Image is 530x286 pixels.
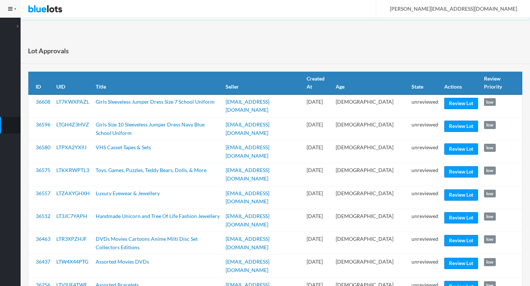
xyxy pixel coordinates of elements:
a: 36463 [36,236,50,242]
td: [DEMOGRAPHIC_DATA] [333,163,409,186]
a: LT7KWXPAZL [56,99,89,105]
td: [DATE] [304,94,332,118]
a: Review Lot [444,166,478,178]
td: [DATE] [304,209,332,232]
td: unreviewed [409,255,441,278]
span: low [484,144,496,152]
a: LTKKRWPTL3 [56,167,89,173]
th: State [409,72,441,94]
td: unreviewed [409,140,441,163]
a: DVDs Movies Cartoons Anime Milti Disc Set Collectors Editions [96,236,198,250]
span: low [484,212,496,221]
td: [DEMOGRAPHIC_DATA] [333,209,409,232]
span: low [484,98,496,106]
td: [DATE] [304,140,332,163]
th: UID [53,72,93,94]
a: Review Lot [444,258,478,269]
span: low [484,167,496,175]
a: LTZAXYGHXH [56,190,90,196]
td: [DEMOGRAPHIC_DATA] [333,140,409,163]
td: unreviewed [409,118,441,140]
a: LTGH4Z3HVZ [56,121,89,128]
a: 36596 [36,121,50,128]
span: [PERSON_NAME][EMAIL_ADDRESS][DOMAIN_NAME] [382,6,517,12]
a: Review Lot [444,235,478,246]
th: Review Priority [481,72,522,94]
a: [EMAIL_ADDRESS][DOMAIN_NAME] [226,144,269,159]
a: Luxury Eyewear & Jewellery [96,190,160,196]
td: [DEMOGRAPHIC_DATA] [333,186,409,209]
a: [EMAIL_ADDRESS][DOMAIN_NAME] [226,99,269,113]
a: [EMAIL_ADDRESS][DOMAIN_NAME] [226,167,269,182]
th: ID [28,72,53,94]
a: [EMAIL_ADDRESS][DOMAIN_NAME] [226,236,269,250]
a: Review Lot [444,121,478,132]
a: Assorted Movies DVDs [96,258,149,265]
a: VHS Casset Tapes & Sets [96,144,151,150]
td: [DEMOGRAPHIC_DATA] [333,255,409,278]
td: [DATE] [304,163,332,186]
td: unreviewed [409,163,441,186]
a: LTPXA2YX9J [56,144,86,150]
a: Toys, Games, Puzzles, Teddy Bears, Dolls, & More [96,167,206,173]
a: Girls Size 10 Sleeveless Jumper Dress Navy Blue School Uniform [96,121,205,136]
a: LT3JC7YAPH [56,213,87,219]
td: [DEMOGRAPHIC_DATA] [333,118,409,140]
th: Actions [441,72,481,94]
td: unreviewed [409,186,441,209]
a: Handmade Unicorn and Tree Of Life Fashion Jewellery [96,213,220,219]
a: Review Lot [444,212,478,224]
a: 36575 [36,167,50,173]
a: Girls Sleeveless Jumper Dress Size 7 School Uniform [96,99,215,105]
span: low [484,235,496,243]
th: Seller [223,72,304,94]
a: 36580 [36,144,50,150]
td: unreviewed [409,94,441,118]
th: Age [333,72,409,94]
span: low [484,190,496,198]
td: [DATE] [304,118,332,140]
td: unreviewed [409,232,441,255]
td: [DATE] [304,255,332,278]
a: [EMAIL_ADDRESS][DOMAIN_NAME] [226,190,269,205]
a: [EMAIL_ADDRESS][DOMAIN_NAME] [226,258,269,273]
a: Review Lot [444,189,478,201]
span: low [484,258,496,266]
td: [DATE] [304,186,332,209]
th: Title [93,72,223,94]
a: [EMAIL_ADDRESS][DOMAIN_NAME] [226,213,269,228]
a: 36512 [36,213,50,219]
a: LTW4X44PTG [56,258,88,265]
a: LTR3XPZHJF [56,236,87,242]
a: 36437 [36,258,50,265]
td: unreviewed [409,209,441,232]
th: Created At [304,72,332,94]
a: Review Lot [444,98,478,109]
td: [DEMOGRAPHIC_DATA] [333,94,409,118]
a: Review Lot [444,143,478,155]
span: low [484,121,496,129]
a: 36557 [36,190,50,196]
a: 36608 [36,99,50,105]
td: [DATE] [304,232,332,255]
h1: Lot Approvals [28,45,69,56]
td: [DEMOGRAPHIC_DATA] [333,232,409,255]
a: [EMAIL_ADDRESS][DOMAIN_NAME] [226,121,269,136]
